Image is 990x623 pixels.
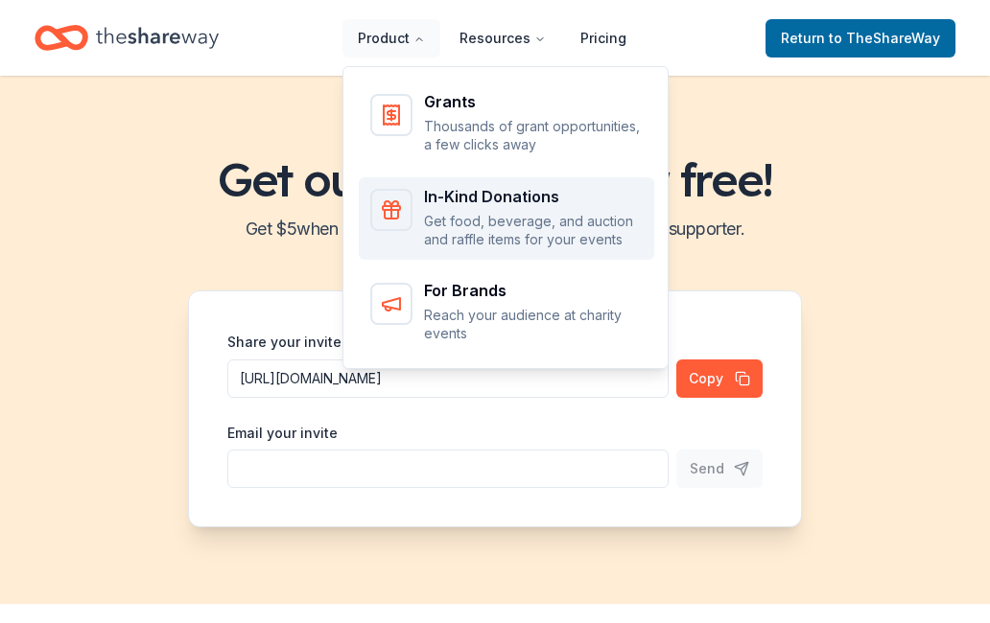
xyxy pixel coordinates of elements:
p: Reach your audience at charity events [424,306,643,343]
div: In-Kind Donations [424,189,643,204]
a: In-Kind DonationsGet food, beverage, and auction and raffle items for your events [359,177,654,261]
button: Copy [676,359,763,398]
a: For BrandsReach your audience at charity events [359,271,654,355]
span: to TheShareWay [829,30,940,46]
nav: Main [342,15,642,60]
h1: Get our paid plans for free! [23,152,967,206]
div: For Brands [424,283,643,298]
div: Grants [424,94,643,109]
p: Thousands of grant opportunities, a few clicks away [424,117,643,154]
h2: Get $ 5 when a friend signs up, $ 25 when they become a supporter. [23,214,967,244]
button: Product [342,19,440,58]
a: Pricing [565,19,642,58]
label: Share your invite link [227,333,369,352]
span: Return [781,27,940,50]
a: Home [35,15,219,60]
div: Product [343,67,670,370]
a: Returnto TheShareWay [766,19,955,58]
button: Resources [444,19,561,58]
a: GrantsThousands of grant opportunities, a few clicks away [359,82,654,166]
p: Get food, beverage, and auction and raffle items for your events [424,212,643,249]
label: Email your invite [227,424,338,443]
